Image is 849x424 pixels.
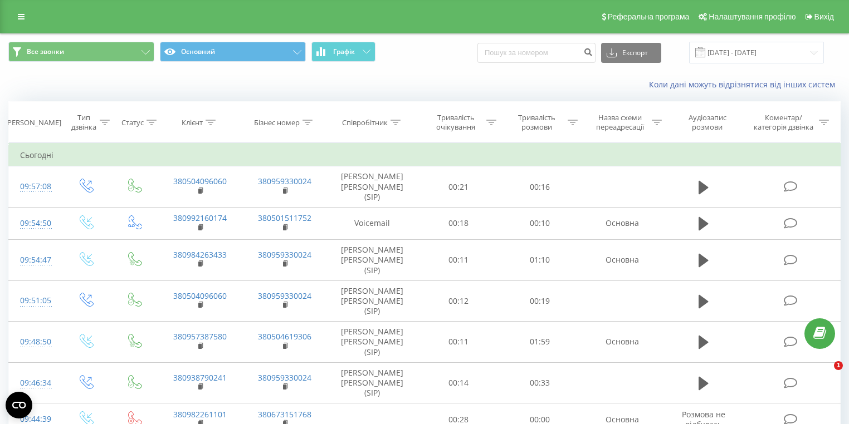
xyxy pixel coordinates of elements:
[814,12,834,21] span: Вихід
[254,118,300,127] div: Бізнес номер
[580,322,665,363] td: Основна
[27,47,64,56] span: Все звонки
[258,213,311,223] a: 380501511752
[499,322,580,363] td: 01:59
[258,409,311,420] a: 380673151768
[173,249,227,260] a: 380984263433
[675,113,740,132] div: Аудіозапис розмови
[5,118,61,127] div: [PERSON_NAME]
[20,249,50,271] div: 09:54:47
[258,249,311,260] a: 380959330024
[71,113,97,132] div: Тип дзвінка
[121,118,144,127] div: Статус
[477,43,596,63] input: Пошук за номером
[327,280,418,322] td: [PERSON_NAME] [PERSON_NAME] (SIP)
[20,290,50,312] div: 09:51:05
[418,322,499,363] td: 00:11
[173,290,227,301] a: 380504096060
[8,42,154,62] button: Все звонки
[333,48,355,56] span: Графік
[709,12,796,21] span: Налаштування профілю
[173,372,227,383] a: 380938790241
[258,176,311,186] a: 380959330024
[327,166,418,208] td: [PERSON_NAME] [PERSON_NAME] (SIP)
[499,166,580,208] td: 00:16
[258,331,311,342] a: 380504619306
[327,322,418,363] td: [PERSON_NAME] [PERSON_NAME] (SIP)
[20,331,50,353] div: 09:48:50
[418,280,499,322] td: 00:12
[173,409,227,420] a: 380982261101
[327,362,418,403] td: [PERSON_NAME] [PERSON_NAME] (SIP)
[601,43,661,63] button: Експорт
[258,290,311,301] a: 380959330024
[20,372,50,394] div: 09:46:34
[811,361,838,388] iframe: Intercom live chat
[160,42,306,62] button: Основний
[499,362,580,403] td: 00:33
[9,144,841,166] td: Сьогодні
[20,213,50,234] div: 09:54:50
[580,240,665,281] td: Основна
[311,42,375,62] button: Графік
[608,12,690,21] span: Реферальна програма
[6,392,32,418] button: Open CMP widget
[327,207,418,239] td: Voicemail
[173,331,227,342] a: 380957387580
[418,166,499,208] td: 00:21
[751,113,816,132] div: Коментар/категорія дзвінка
[182,118,203,127] div: Клієнт
[591,113,650,132] div: Назва схеми переадресації
[20,176,50,198] div: 09:57:08
[327,240,418,281] td: [PERSON_NAME] [PERSON_NAME] (SIP)
[499,240,580,281] td: 01:10
[418,207,499,239] td: 00:18
[173,213,227,223] a: 380992160174
[834,361,843,370] span: 1
[580,207,665,239] td: Основна
[499,280,580,322] td: 00:19
[428,113,484,132] div: Тривалість очікування
[258,372,311,383] a: 380959330024
[418,362,499,403] td: 00:14
[418,240,499,281] td: 00:11
[173,176,227,186] a: 380504096060
[649,79,841,90] a: Коли дані можуть відрізнятися вiд інших систем
[499,207,580,239] td: 00:10
[342,118,388,127] div: Співробітник
[509,113,565,132] div: Тривалість розмови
